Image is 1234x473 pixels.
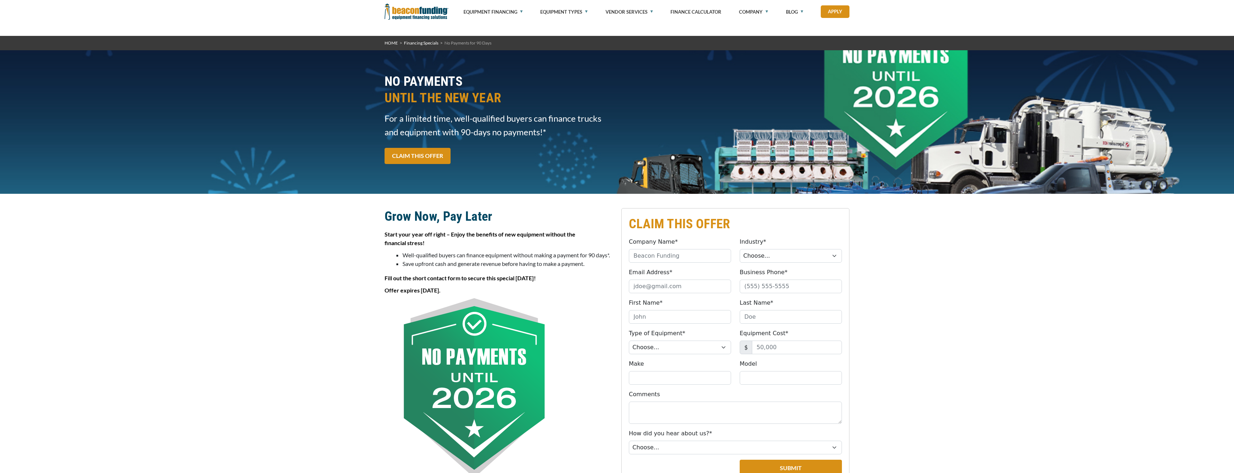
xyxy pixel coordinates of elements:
label: Industry* [740,238,766,246]
label: Type of Equipment* [629,329,685,338]
a: Apply [821,5,849,18]
strong: Fill out the short contact form to secure this special [DATE]! [385,275,536,281]
label: Model [740,360,757,368]
input: jdoe@gmail.com [629,280,731,293]
span: UNTIL THE NEW YEAR [385,90,613,106]
a: CLAIM THIS OFFER [385,148,451,164]
label: Last Name* [740,299,773,307]
input: John [629,310,731,324]
h2: Grow Now, Pay Later [385,208,613,225]
label: Company Name* [629,238,678,246]
input: Doe [740,310,842,324]
label: How did you hear about us?* [629,429,712,438]
input: 50,000 [752,341,842,354]
h2: CLAIM THIS OFFER [629,216,842,232]
input: Beacon Funding [629,249,731,263]
a: Financing Specials [404,40,438,46]
label: Equipment Cost* [740,329,788,338]
label: Make [629,360,644,368]
li: Save upfront cash and generate revenue before having to make a payment. [402,259,613,268]
label: Email Address* [629,268,672,277]
input: (555) 555-5555 [740,280,842,293]
li: Well-qualified buyers can finance equipment without making a payment for 90 days*. [402,251,613,259]
span: No Payments for 90 Days [444,40,491,46]
label: First Name* [629,299,663,307]
label: Comments [629,390,660,399]
strong: Start your year off right – Enjoy the benefits of new equipment without the financial stress! [385,231,575,246]
label: Business Phone* [740,268,787,277]
span: $ [740,341,752,354]
h2: NO PAYMENTS [385,73,613,106]
a: HOME [385,40,398,46]
strong: Offer expires [DATE]. [385,287,441,294]
span: For a limited time, well-qualified buyers can finance trucks and equipment with 90-days no paymen... [385,112,613,139]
